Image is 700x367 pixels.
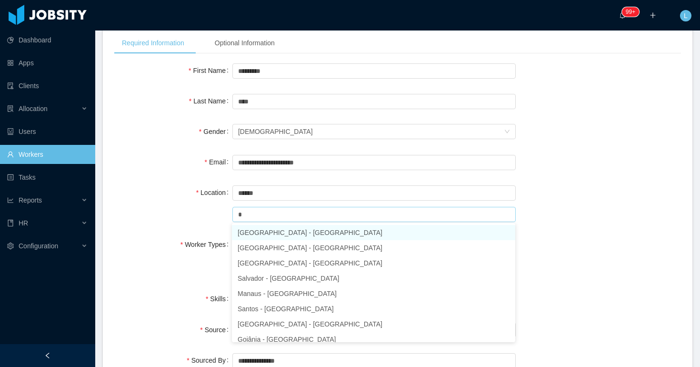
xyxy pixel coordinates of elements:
[7,197,14,204] i: icon: line-chart
[232,255,515,271] li: [GEOGRAPHIC_DATA] - [GEOGRAPHIC_DATA]
[684,10,688,21] span: L
[232,316,515,332] li: [GEOGRAPHIC_DATA] - [GEOGRAPHIC_DATA]
[7,168,88,187] a: icon: profileTasks
[232,286,515,301] li: Manaus - [GEOGRAPHIC_DATA]
[504,129,510,135] i: icon: down
[200,326,232,334] label: Source
[232,240,515,255] li: [GEOGRAPHIC_DATA] - [GEOGRAPHIC_DATA]
[650,12,656,19] i: icon: plus
[205,158,232,166] label: Email
[196,189,232,196] label: Location
[180,241,232,248] label: Worker Types
[232,155,516,170] input: Email
[232,225,515,240] li: [GEOGRAPHIC_DATA] - [GEOGRAPHIC_DATA]
[19,105,48,112] span: Allocation
[7,243,14,249] i: icon: setting
[189,67,232,74] label: First Name
[189,97,232,105] label: Last Name
[19,219,28,227] span: HR
[206,295,232,303] label: Skills
[622,7,639,17] sup: 2127
[114,32,192,54] div: Required Information
[7,220,14,226] i: icon: book
[7,53,88,72] a: icon: appstoreApps
[19,242,58,250] span: Configuration
[7,105,14,112] i: icon: solution
[199,128,232,135] label: Gender
[232,332,515,347] li: Goiânia - [GEOGRAPHIC_DATA]
[619,12,626,19] i: icon: bell
[7,145,88,164] a: icon: userWorkers
[232,271,515,286] li: Salvador - [GEOGRAPHIC_DATA]
[207,32,282,54] div: Optional Information
[7,31,88,50] a: icon: pie-chartDashboard
[187,357,232,364] label: Sourced By
[232,94,516,109] input: Last Name
[232,63,516,79] input: First Name
[19,196,42,204] span: Reports
[7,122,88,141] a: icon: robotUsers
[238,124,313,139] div: Male
[7,76,88,95] a: icon: auditClients
[232,301,515,316] li: Santos - [GEOGRAPHIC_DATA]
